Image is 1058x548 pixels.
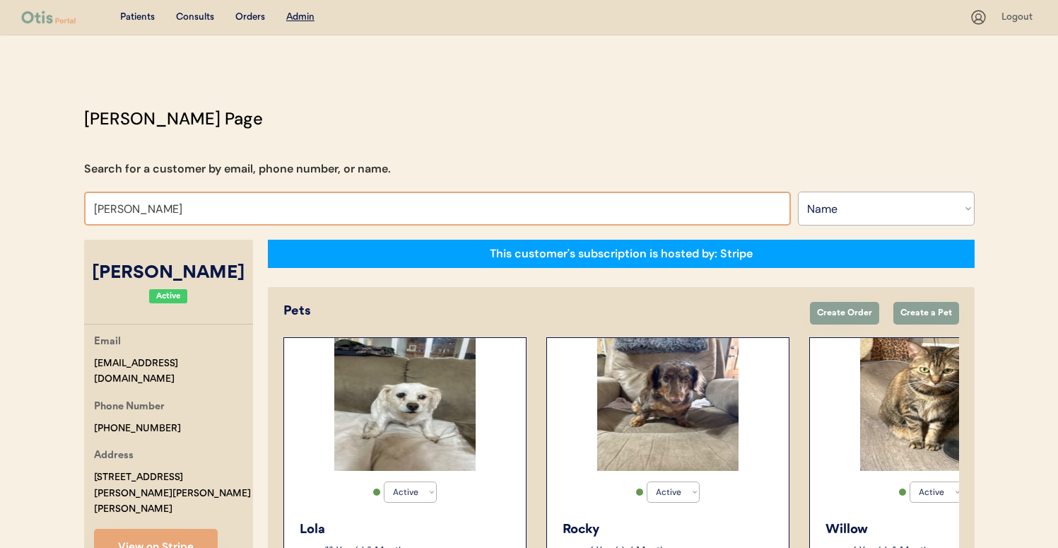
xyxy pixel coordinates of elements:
[94,399,165,416] div: Phone Number
[825,520,1038,540] div: Willow
[300,520,512,540] div: Lola
[1001,11,1037,25] div: Logout
[334,338,476,471] img: image.jpg
[84,161,391,177] div: Search for a customer by email, phone number, or name.
[94,470,253,518] div: [STREET_ADDRESS][PERSON_NAME][PERSON_NAME][PERSON_NAME]
[563,520,775,540] div: Rocky
[235,11,265,25] div: Orders
[94,356,253,388] div: [EMAIL_ADDRESS][DOMAIN_NAME]
[94,448,134,465] div: Address
[893,302,959,325] button: Create a Pet
[860,338,1001,471] img: image.jpg
[94,421,181,437] div: [PHONE_NUMBER]
[120,11,155,25] div: Patients
[286,12,315,22] u: Admin
[94,334,121,351] div: Email
[84,106,263,132] div: [PERSON_NAME] Page
[283,302,796,321] div: Pets
[490,246,753,262] div: This customer's subscription is hosted by: Stripe
[84,192,791,226] input: Search by name
[810,302,879,325] button: Create Order
[176,11,214,25] div: Consults
[84,260,253,287] div: [PERSON_NAME]
[597,338,739,471] img: image.jpg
